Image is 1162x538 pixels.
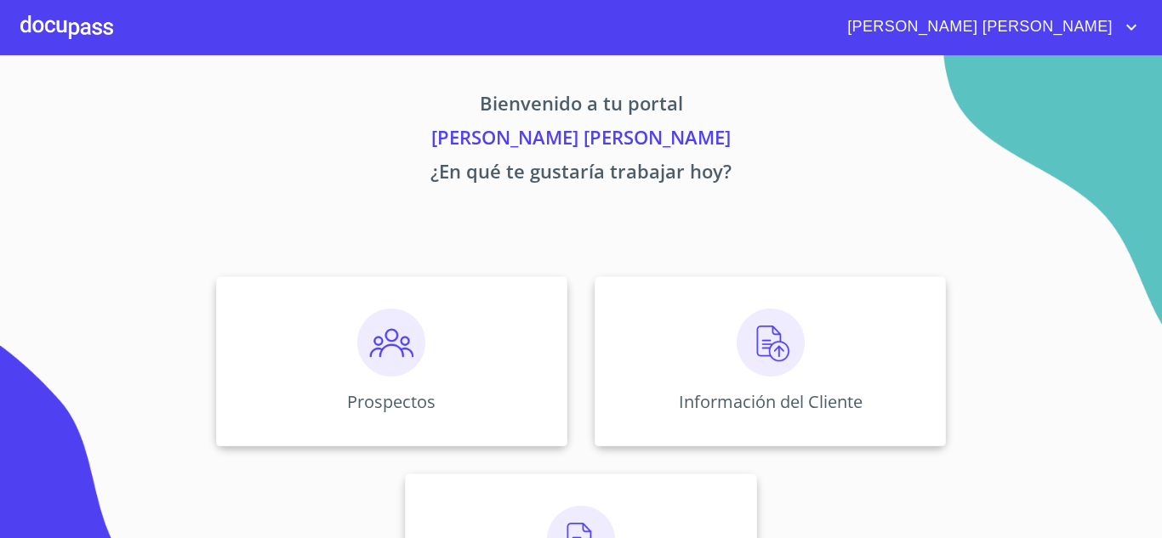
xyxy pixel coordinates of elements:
p: Bienvenido a tu portal [57,89,1105,123]
p: Información del Cliente [679,390,863,413]
span: [PERSON_NAME] [PERSON_NAME] [834,14,1121,41]
p: [PERSON_NAME] [PERSON_NAME] [57,123,1105,157]
p: Prospectos [347,390,436,413]
img: carga.png [737,309,805,377]
img: prospectos.png [357,309,425,377]
button: account of current user [834,14,1142,41]
p: ¿En qué te gustaría trabajar hoy? [57,157,1105,191]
